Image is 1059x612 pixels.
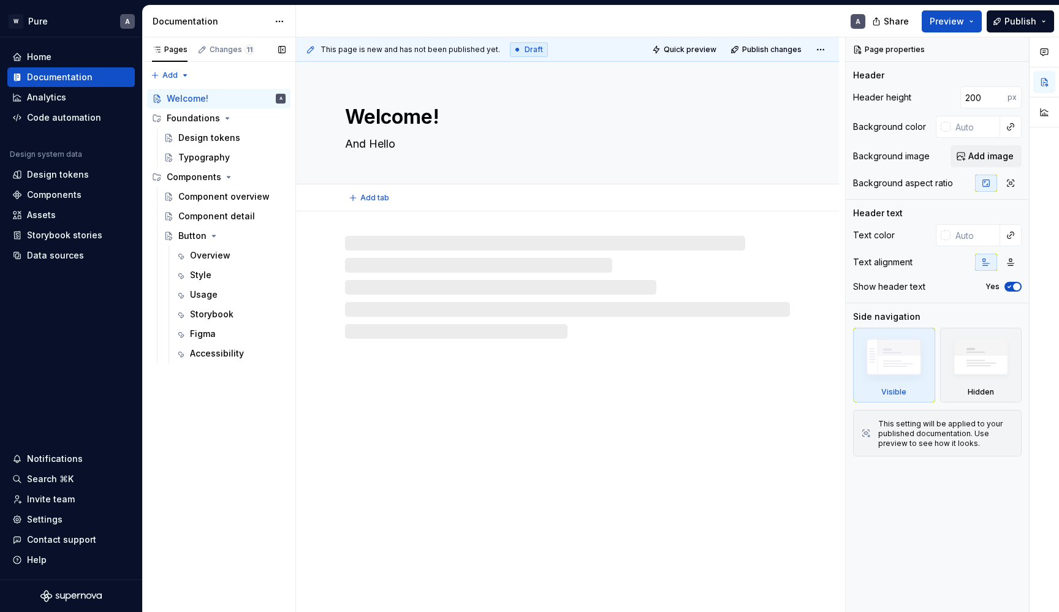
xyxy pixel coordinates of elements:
[884,15,909,28] span: Share
[153,15,268,28] div: Documentation
[27,209,56,221] div: Assets
[27,91,66,104] div: Analytics
[985,282,1000,292] label: Yes
[853,69,884,81] div: Header
[922,10,982,32] button: Preview
[856,17,860,26] div: A
[7,165,135,184] a: Design tokens
[170,246,290,265] a: Overview
[40,590,102,602] svg: Supernova Logo
[1008,93,1017,102] p: px
[147,108,290,128] div: Foundations
[664,45,716,55] span: Quick preview
[27,229,102,241] div: Storybook stories
[9,14,23,29] div: W
[147,167,290,187] div: Components
[210,45,254,55] div: Changes
[1004,15,1036,28] span: Publish
[878,419,1014,448] div: This setting will be applied to your published documentation. Use preview to see how it looks.
[7,67,135,87] a: Documentation
[7,469,135,489] button: Search ⌘K
[170,285,290,304] a: Usage
[853,311,920,323] div: Side navigation
[7,510,135,529] a: Settings
[159,148,290,167] a: Typography
[853,177,953,189] div: Background aspect ratio
[178,191,270,203] div: Component overview
[853,256,913,268] div: Text alignment
[159,128,290,148] a: Design tokens
[178,230,207,242] div: Button
[960,86,1008,108] input: Auto
[7,185,135,205] a: Components
[190,347,244,360] div: Accessibility
[170,265,290,285] a: Style
[28,15,48,28] div: Pure
[525,45,543,55] span: Draft
[853,91,911,104] div: Header height
[147,67,193,84] button: Add
[190,269,211,281] div: Style
[7,88,135,107] a: Analytics
[27,513,63,526] div: Settings
[853,328,935,402] div: Visible
[7,246,135,265] a: Data sources
[170,324,290,344] a: Figma
[7,225,135,245] a: Storybook stories
[360,193,389,203] span: Add tab
[853,121,926,133] div: Background color
[7,489,135,509] a: Invite team
[27,453,83,465] div: Notifications
[147,89,290,108] a: Welcome!A
[27,51,51,63] div: Home
[178,132,240,144] div: Design tokens
[853,229,895,241] div: Text color
[27,554,47,566] div: Help
[987,10,1054,32] button: Publish
[178,151,230,164] div: Typography
[321,45,500,55] span: This page is new and has not been published yet.
[648,41,722,58] button: Quick preview
[190,328,216,340] div: Figma
[940,328,1022,402] div: Hidden
[245,45,254,55] span: 11
[930,15,964,28] span: Preview
[190,249,230,262] div: Overview
[167,171,221,183] div: Components
[178,210,255,222] div: Component detail
[968,150,1014,162] span: Add image
[7,530,135,550] button: Contact support
[152,45,188,55] div: Pages
[190,308,233,320] div: Storybook
[951,116,1000,138] input: Auto
[853,207,903,219] div: Header text
[7,108,135,127] a: Code automation
[147,89,290,363] div: Page tree
[7,205,135,225] a: Assets
[951,145,1022,167] button: Add image
[10,149,82,159] div: Design system data
[345,189,395,206] button: Add tab
[7,449,135,469] button: Notifications
[190,289,218,301] div: Usage
[159,187,290,206] a: Component overview
[343,102,788,132] textarea: Welcome!
[742,45,802,55] span: Publish changes
[343,134,788,154] textarea: And Hello
[27,493,75,505] div: Invite team
[170,344,290,363] a: Accessibility
[279,93,283,105] div: A
[727,41,807,58] button: Publish changes
[2,8,140,34] button: WPureA
[170,304,290,324] a: Storybook
[167,112,220,124] div: Foundations
[968,387,994,397] div: Hidden
[27,534,96,546] div: Contact support
[853,281,925,293] div: Show header text
[27,473,74,485] div: Search ⌘K
[27,71,93,83] div: Documentation
[167,93,208,105] div: Welcome!
[853,150,930,162] div: Background image
[162,70,178,80] span: Add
